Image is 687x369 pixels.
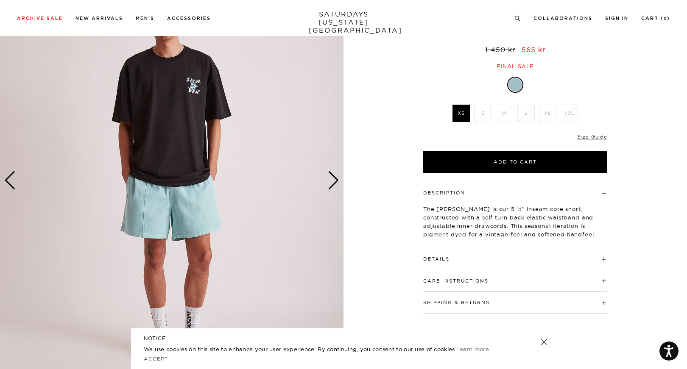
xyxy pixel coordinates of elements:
button: Description [423,191,465,195]
a: Cart (0) [641,16,670,21]
a: Archive Sale [17,16,63,21]
div: Final sale [422,63,609,70]
a: Accessories [167,16,211,21]
a: New Arrivals [75,16,123,21]
p: The [PERSON_NAME] is our 5 ½” inseam core short, constructed with a self turn-back elastic waistb... [423,205,607,239]
a: Accept [144,356,168,362]
label: XS [452,105,470,122]
small: 0 [664,17,667,21]
button: Care Instructions [423,279,489,283]
a: Learn more [456,346,489,352]
del: 1 450 kr [485,45,519,54]
a: Men's [136,16,154,21]
a: Collaborations [533,16,592,21]
a: SATURDAYS[US_STATE][GEOGRAPHIC_DATA] [309,10,379,34]
button: Details [423,257,450,261]
h5: NOTICE [144,335,543,342]
div: Previous slide [4,171,16,190]
a: Sign In [605,16,628,21]
span: 565 kr [522,45,545,54]
div: Next slide [328,171,339,190]
p: We use cookies on this site to enhance your user experience. By continuing, you consent to our us... [144,345,513,353]
button: Add to Cart [423,151,607,173]
a: Size Guide [577,133,607,140]
button: Shipping & Returns [423,300,490,305]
